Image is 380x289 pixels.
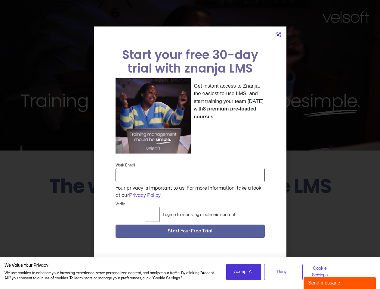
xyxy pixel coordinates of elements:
label: Work Email [116,163,135,168]
h2: We Value Your Privacy [5,263,217,268]
div: Your privacy is important to us. For more information, take a look at our . [115,185,265,199]
label: Verify [116,201,125,207]
p: Get instant access to Znanja, the easiest-to-use LMS, and start training your team [DATE] with . [194,82,264,121]
img: a woman sitting at her laptop dancing [116,78,191,154]
button: Adjust cookie preferences [302,264,338,280]
a: Privacy Policy [129,193,161,198]
span: Cookie Settings [306,265,334,279]
iframe: chat widget [304,276,377,289]
h2: Start your free 30-day trial with znanja LMS [116,48,265,75]
a: Close [276,33,280,37]
button: Deny all cookies [264,264,299,280]
button: Accept all cookies [226,264,261,280]
span: Deny [277,269,287,275]
span: Accept All [234,269,253,275]
strong: 8 premium pre-loaded courses [194,106,256,120]
span: Start Your Free Trial [168,228,212,235]
label: I agree to receiving electronic content [163,213,235,217]
button: Start Your Free Trial [116,225,265,238]
p: We use cookies to enhance your browsing experience, serve personalized content, and analyze our t... [5,271,217,281]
